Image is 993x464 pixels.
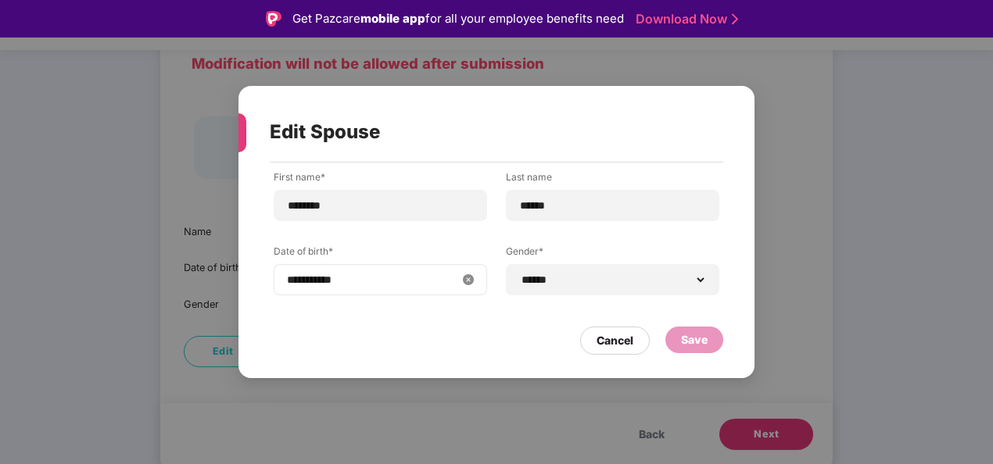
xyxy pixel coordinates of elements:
div: Get Pazcare for all your employee benefits need [292,9,624,28]
div: Edit Spouse [270,102,686,162]
label: Date of birth* [274,244,487,264]
img: Logo [266,11,281,27]
label: First name* [274,170,487,190]
div: Save [681,331,708,348]
img: Stroke [732,11,738,27]
strong: mobile app [360,11,425,26]
span: close-circle [463,274,474,285]
a: Download Now [636,11,733,27]
label: Last name [506,170,719,190]
label: Gender* [506,244,719,264]
div: Cancel [597,332,633,349]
